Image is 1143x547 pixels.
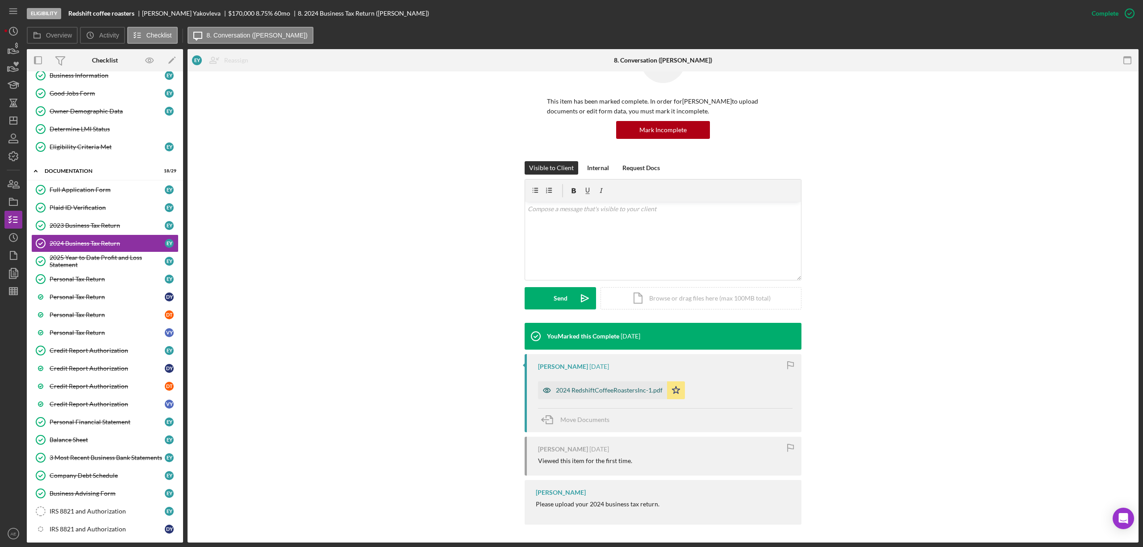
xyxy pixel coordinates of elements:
div: You Marked this Complete [547,333,619,340]
div: Credit Report Authorization [50,401,165,408]
a: 3 Most Recent Business Bank StatementsEY [31,449,179,467]
div: V Y [165,400,174,409]
a: Good Jobs FormEY [31,84,179,102]
div: E Y [165,471,174,480]
div: Credit Report Authorization [50,383,165,390]
div: [PERSON_NAME] [538,446,588,453]
text: AE [11,531,17,536]
div: [PERSON_NAME] [538,363,588,370]
div: D T [165,310,174,319]
div: E Y [165,203,174,212]
a: Full Application FormEY [31,181,179,199]
div: 2023 Business Tax Return [50,222,165,229]
button: Activity [80,27,125,44]
div: Eligibility [27,8,61,19]
div: Reassign [224,51,248,69]
div: Complete [1092,4,1118,22]
div: D Y [165,292,174,301]
label: Activity [99,32,119,39]
div: Balance Sheet [50,436,165,443]
a: Personal Tax ReturnDY [31,288,179,306]
div: Personal Tax Return [50,293,165,301]
div: Please upload your 2024 business tax return. [536,501,659,508]
div: Personal Financial Statement [50,418,165,426]
button: Complete [1083,4,1139,22]
div: IRS 8821 and Authorization [50,508,165,515]
div: E Y [165,221,174,230]
div: Send [554,287,567,309]
p: This item has been marked complete. In order for [PERSON_NAME] to upload documents or edit form d... [547,96,779,117]
a: Personal Tax ReturnEY [31,270,179,288]
button: Checklist [127,27,178,44]
time: 2025-09-23 22:33 [589,363,609,370]
a: Determine LMI Status [31,120,179,138]
div: E Y [165,71,174,80]
div: Documentation [45,168,154,174]
div: 2024 Business Tax Return [50,240,165,247]
a: Owner Demographic DataEY [31,102,179,120]
div: Business Information [50,72,165,79]
div: 3 Most Recent Business Bank Statements [50,454,165,461]
b: Redshift coffee roasters [68,10,134,17]
div: Determine LMI Status [50,125,178,133]
div: Open Intercom Messenger [1113,508,1134,529]
button: 2024 RedshiftCoffeeRoastersInc-1.pdf [538,381,685,399]
div: E Y [192,55,202,65]
label: 8. Conversation ([PERSON_NAME]) [207,32,308,39]
div: E Y [165,507,174,516]
div: Viewed this item for the first time. [538,457,632,464]
div: E Y [165,489,174,498]
button: Send [525,287,596,309]
div: D Y [165,525,174,534]
div: Personal Tax Return [50,329,165,336]
div: Checklist [92,57,118,64]
div: Personal Tax Return [50,276,165,283]
a: Plaid ID VerificationEY [31,199,179,217]
div: E Y [165,239,174,248]
div: Owner Demographic Data [50,108,165,115]
div: D T [165,382,174,391]
span: $170,000 [228,9,254,17]
a: IRS 8821 and AuthorizationEY [31,502,179,520]
div: Eligibility Criteria Met [50,143,165,150]
div: Internal [587,161,609,175]
a: Credit Report AuthorizationVY [31,395,179,413]
button: AE [4,525,22,543]
div: E Y [165,107,174,116]
div: E Y [165,275,174,284]
div: Full Application Form [50,186,165,193]
a: Personal Tax ReturnDT [31,306,179,324]
a: Personal Tax ReturnVY [31,324,179,342]
div: E Y [165,257,174,266]
div: 8. Conversation ([PERSON_NAME]) [614,57,712,64]
div: 60 mo [274,10,290,17]
a: Company Debt ScheduleEY [31,467,179,484]
div: E Y [165,418,174,426]
a: 2025 Year to Date Profit and Loss StatementEY [31,252,179,270]
div: Plaid ID Verification [50,204,165,211]
a: 2024 Business Tax ReturnEY [31,234,179,252]
button: Overview [27,27,78,44]
div: Request Docs [622,161,660,175]
a: Personal Financial StatementEY [31,413,179,431]
button: EYReassign [188,51,257,69]
a: Credit Report AuthorizationDT [31,377,179,395]
div: IRS 8821 and Authorization [50,526,165,533]
div: [PERSON_NAME] [536,489,586,496]
a: IRS 8821 and AuthorizationDY [31,520,179,538]
label: Overview [46,32,72,39]
div: Mark Incomplete [639,121,687,139]
div: E Y [165,453,174,462]
div: 8. 2024 Business Tax Return ([PERSON_NAME]) [298,10,429,17]
a: Eligibility Criteria MetEY [31,138,179,156]
button: Request Docs [618,161,664,175]
div: D Y [165,364,174,373]
a: Credit Report AuthorizationEY [31,342,179,359]
div: E Y [165,185,174,194]
a: Business Advising FormEY [31,484,179,502]
a: Business InformationEY [31,67,179,84]
label: Checklist [146,32,172,39]
div: E Y [165,89,174,98]
button: Internal [583,161,613,175]
div: 8.75 % [256,10,273,17]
